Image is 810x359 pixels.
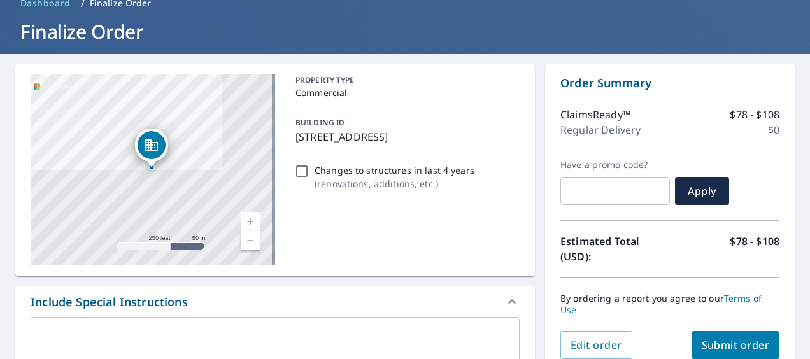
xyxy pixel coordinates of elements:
[560,159,670,171] label: Have a promo code?
[15,18,795,45] h1: Finalize Order
[315,164,474,177] p: Changes to structures in last 4 years
[135,129,168,168] div: Dropped pin, building 1, Commercial property, 1111 Indian Lake Dr Elkview, WV 25071
[15,286,535,317] div: Include Special Instructions
[692,331,780,359] button: Submit order
[31,293,188,311] div: Include Special Instructions
[702,338,770,352] span: Submit order
[560,107,630,122] p: ClaimsReady™
[560,122,641,137] p: Regular Delivery
[560,331,632,359] button: Edit order
[560,293,779,316] p: By ordering a report you agree to our
[560,292,762,316] a: Terms of Use
[295,117,345,128] p: BUILDING ID
[295,74,515,86] p: PROPERTY TYPE
[768,122,779,137] p: $0
[560,234,670,264] p: Estimated Total (USD):
[241,212,260,231] a: Current Level 17, Zoom In
[315,177,474,190] p: ( renovations, additions, etc. )
[571,338,622,352] span: Edit order
[241,231,260,250] a: Current Level 17, Zoom Out
[730,107,779,122] p: $78 - $108
[730,234,779,264] p: $78 - $108
[560,74,779,92] p: Order Summary
[295,86,515,99] p: Commercial
[675,177,729,205] button: Apply
[685,184,719,198] span: Apply
[295,129,515,144] p: [STREET_ADDRESS]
